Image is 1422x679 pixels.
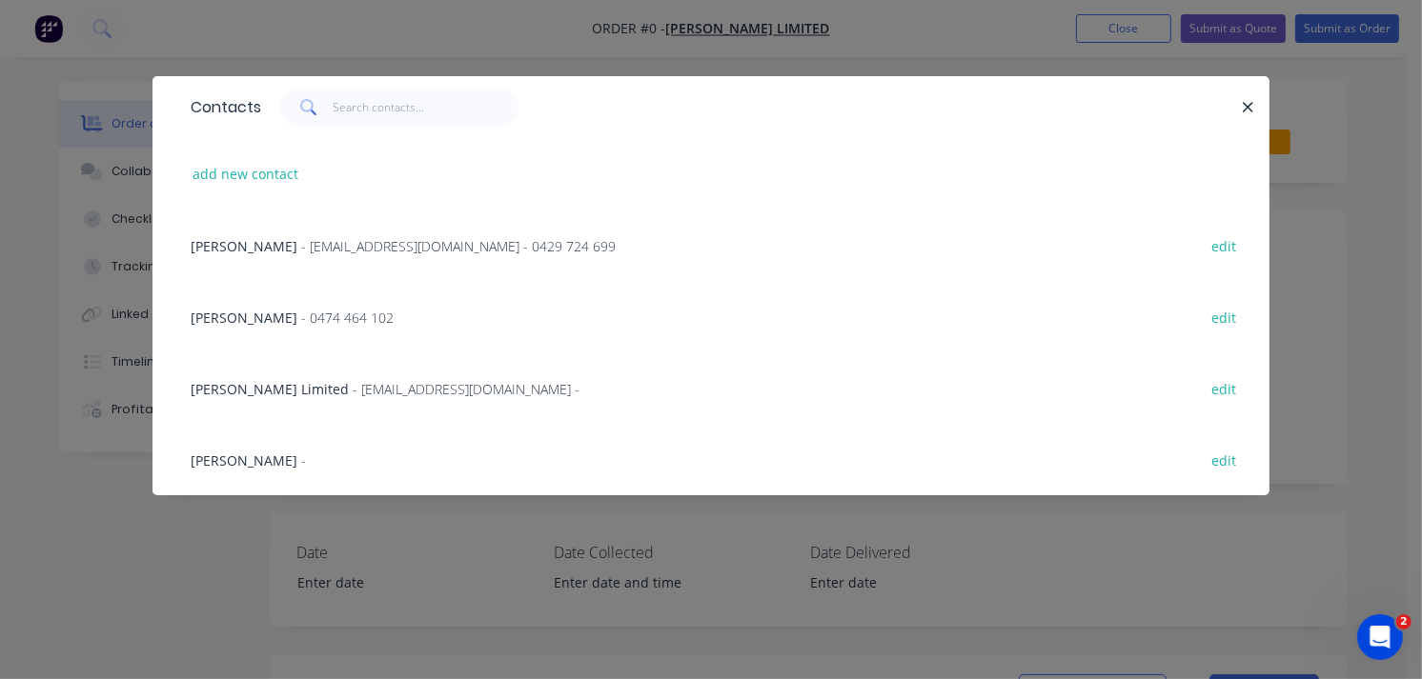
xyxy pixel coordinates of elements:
[1202,304,1247,330] button: edit
[1357,614,1403,660] iframe: Intercom live chat
[191,451,297,469] span: [PERSON_NAME]
[1202,375,1247,401] button: edit
[353,380,579,398] span: - [EMAIL_ADDRESS][DOMAIN_NAME] -
[301,309,394,327] span: - 0474 464 102
[334,89,519,127] input: Search contacts...
[1202,447,1247,472] button: edit
[183,161,309,187] button: add new contact
[191,309,297,327] span: [PERSON_NAME]
[181,77,261,138] div: Contacts
[1202,232,1247,258] button: edit
[301,451,306,469] span: -
[1396,614,1412,629] span: 2
[191,380,349,398] span: [PERSON_NAME] Limited
[301,237,616,255] span: - [EMAIL_ADDRESS][DOMAIN_NAME] - 0429 724 699
[191,237,297,255] span: [PERSON_NAME]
